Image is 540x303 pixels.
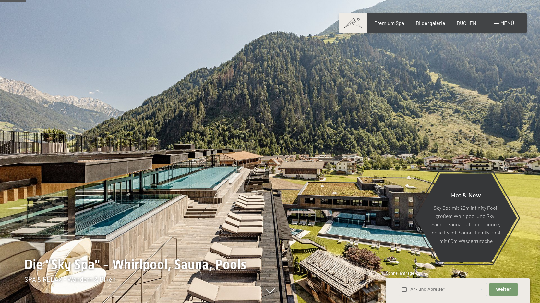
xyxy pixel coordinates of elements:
span: Weiter [496,286,511,292]
span: Schnellanfrage [386,271,414,276]
a: Bildergalerie [416,20,445,26]
span: Menü [500,20,514,26]
p: Sky Spa mit 23m Infinity Pool, großem Whirlpool und Sky-Sauna, Sauna Outdoor Lounge, neue Event-S... [431,203,501,245]
button: Weiter [489,283,517,296]
a: Hot & New Sky Spa mit 23m Infinity Pool, großem Whirlpool und Sky-Sauna, Sauna Outdoor Lounge, ne... [414,173,517,262]
a: Premium Spa [374,20,404,26]
span: Hot & New [451,191,481,198]
a: BUCHEN [457,20,476,26]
